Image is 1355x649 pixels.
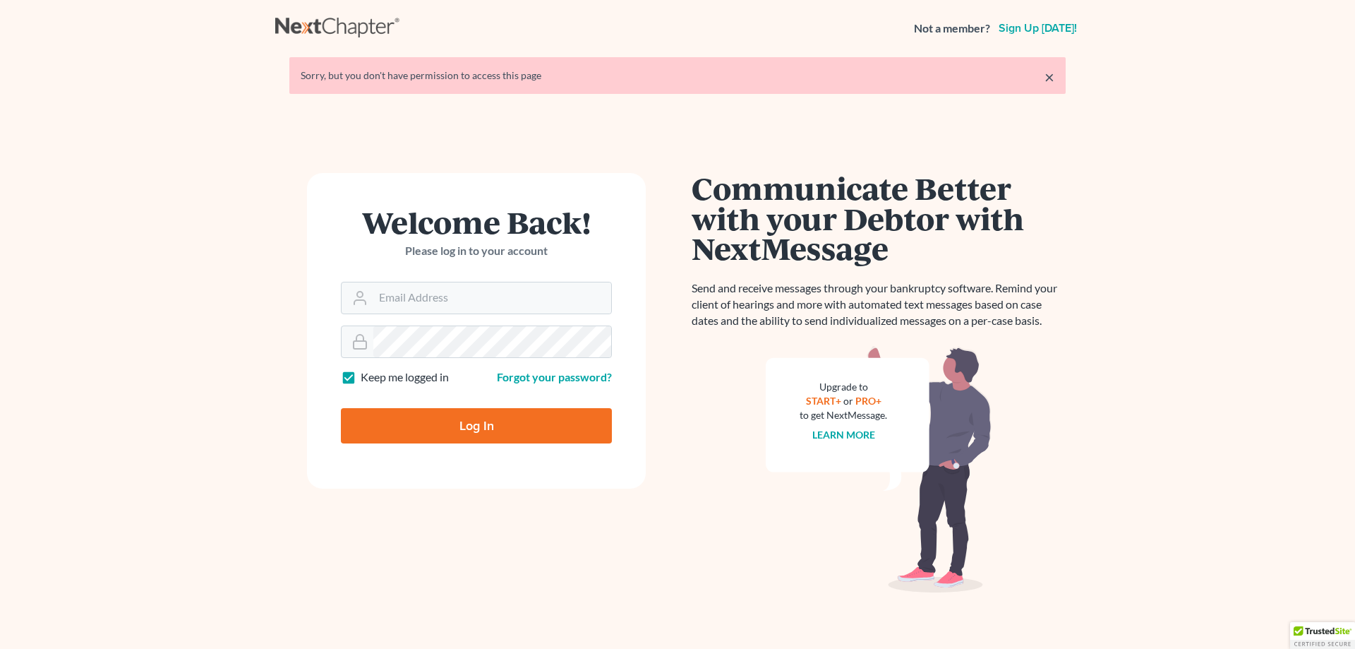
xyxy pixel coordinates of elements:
a: Learn more [812,429,875,441]
a: Forgot your password? [497,370,612,383]
a: Sign up [DATE]! [996,23,1080,34]
p: Send and receive messages through your bankruptcy software. Remind your client of hearings and mo... [692,280,1066,329]
strong: Not a member? [914,20,990,37]
p: Please log in to your account [341,243,612,259]
input: Log In [341,408,612,443]
label: Keep me logged in [361,369,449,386]
h1: Welcome Back! [341,207,612,237]
h1: Communicate Better with your Debtor with NextMessage [692,173,1066,263]
a: × [1044,69,1054,85]
input: Email Address [373,282,611,314]
div: to get NextMessage. [800,408,887,422]
a: START+ [806,395,841,407]
div: Upgrade to [800,380,887,394]
span: or [843,395,853,407]
div: Sorry, but you don't have permission to access this page [301,69,1054,83]
a: PRO+ [855,395,881,407]
img: nextmessage_bg-59042aed3d76b12b5cd301f8e5b87938c9018125f34e5fa2b7a6b67550977c72.svg [766,346,992,593]
div: TrustedSite Certified [1290,622,1355,649]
